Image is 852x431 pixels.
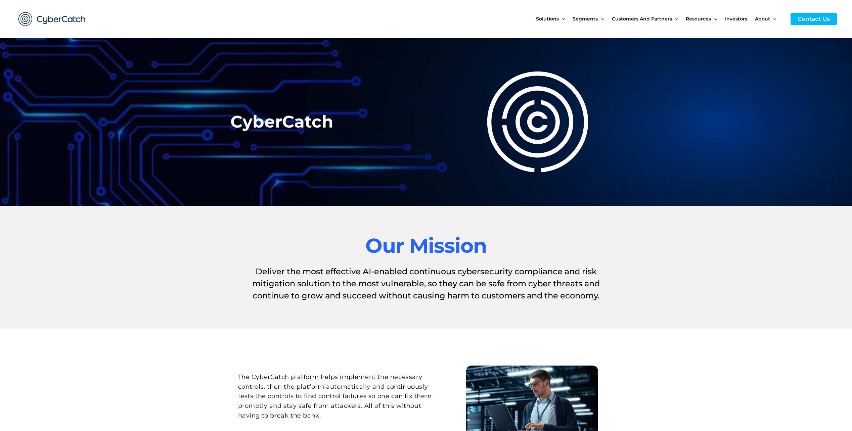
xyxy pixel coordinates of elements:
[755,5,770,33] span: About
[536,5,559,33] span: Solutions
[686,5,711,33] span: Resources
[672,5,678,33] span: Menu Toggle
[238,372,444,421] h2: The CyberCatch platform helps implement the necessary controls, then the platform automatically a...
[725,5,755,33] a: Investors
[230,113,338,130] h2: CyberCatch
[770,5,776,33] span: Menu Toggle
[791,13,837,25] a: Contact Us
[725,5,747,33] span: Investors
[559,5,565,33] span: Menu Toggle
[536,5,784,33] nav: Site Navigation: New Main Menu
[238,233,614,259] h2: Our Mission
[612,5,672,33] span: Customers and Partners
[573,5,598,33] span: Segments
[12,5,92,33] img: CyberCatch
[238,266,614,302] h1: Deliver the most effective AI-enabled continuous cybersecurity compliance and risk mitigation sol...
[711,5,717,33] span: Menu Toggle
[598,5,604,33] span: Menu Toggle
